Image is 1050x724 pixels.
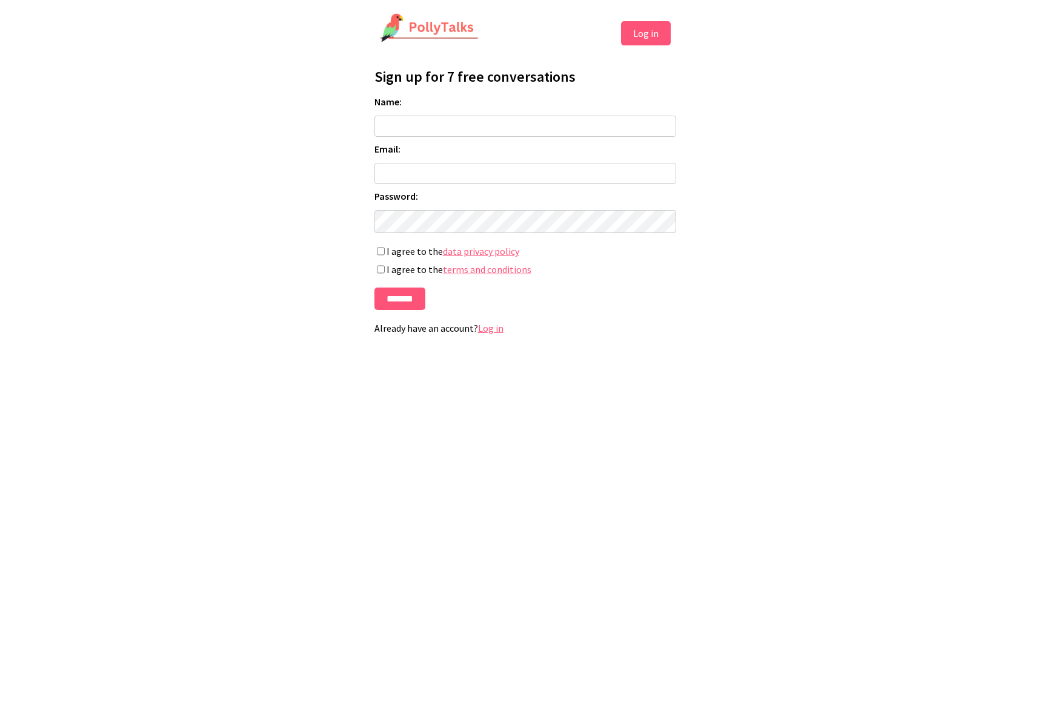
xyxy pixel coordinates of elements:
label: Password: [374,190,676,202]
label: I agree to the [374,245,676,257]
img: PollyTalks Logo [380,13,479,44]
a: data privacy policy [443,245,519,257]
a: Log in [478,322,503,334]
label: Email: [374,143,676,155]
label: I agree to the [374,263,676,275]
h1: Sign up for 7 free conversations [374,67,676,86]
p: Already have an account? [374,322,676,334]
label: Name: [374,96,676,108]
input: I agree to thedata privacy policy [377,247,385,255]
a: terms and conditions [443,263,531,275]
button: Log in [621,21,671,45]
input: I agree to theterms and conditions [377,265,385,274]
